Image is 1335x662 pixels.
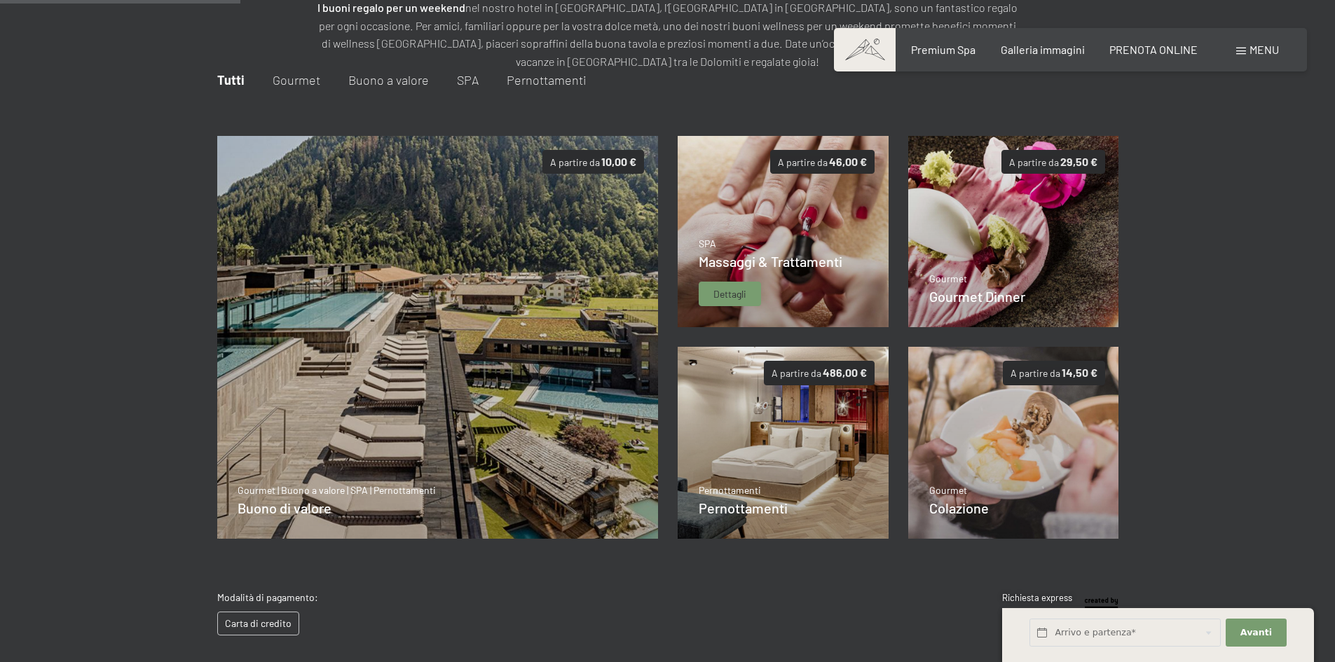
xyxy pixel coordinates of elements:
strong: I buoni regalo per un weekend [317,1,465,14]
a: Premium Spa [911,43,975,56]
a: Galleria immagini [1001,43,1085,56]
a: PRENOTA ONLINE [1109,43,1198,56]
button: Avanti [1226,619,1286,647]
span: Menu [1250,43,1279,56]
span: Richiesta express [1002,592,1072,603]
span: Avanti [1240,626,1272,639]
